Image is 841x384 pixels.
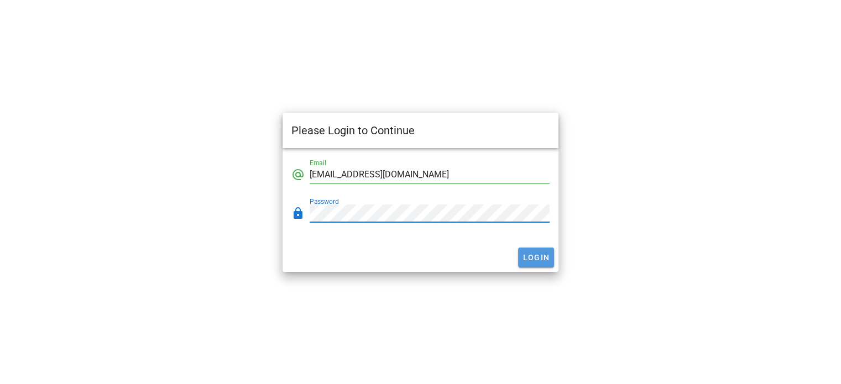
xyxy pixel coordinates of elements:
button: Login [518,248,555,267]
i: alternate_email [291,168,305,181]
span: Login [523,253,550,262]
i: lock [291,207,305,220]
label: Email [310,159,326,167]
label: Password [310,198,339,206]
div: Please Login to Continue [291,122,415,139]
